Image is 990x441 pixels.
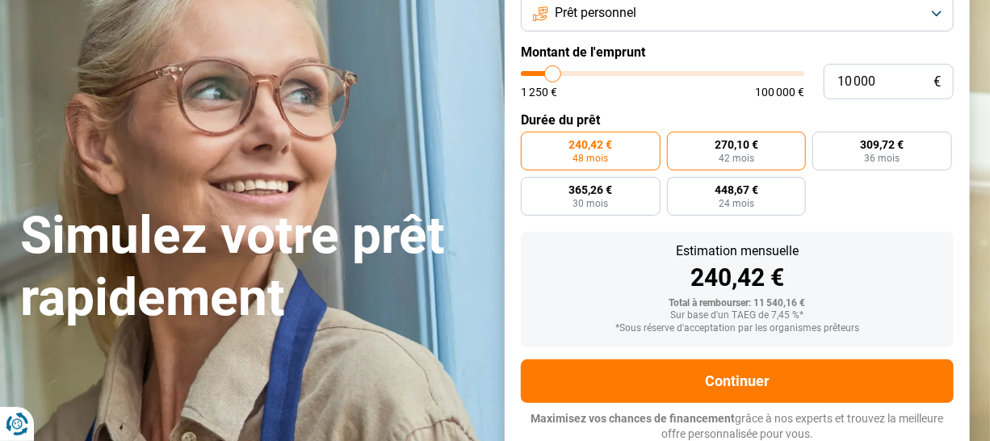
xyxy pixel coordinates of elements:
[861,139,904,150] span: 309,72 €
[719,199,754,208] span: 24 mois
[573,199,608,208] span: 30 mois
[568,184,612,195] span: 365,26 €
[534,298,941,309] div: Total à rembourser: 11 540,16 €
[573,153,608,163] span: 48 mois
[20,205,485,330] h1: Simulez votre prêt rapidement
[555,4,636,22] span: Prêt personnel
[568,139,612,150] span: 240,42 €
[521,359,954,403] button: Continuer
[521,44,954,60] label: Montant de l'emprunt
[521,112,954,128] label: Durée du prêt
[865,153,900,163] span: 36 mois
[715,184,758,195] span: 448,67 €
[534,245,941,258] div: Estimation mensuelle
[521,86,557,98] span: 1 250 €
[719,153,754,163] span: 42 mois
[933,75,941,89] span: €
[715,139,758,150] span: 270,10 €
[534,310,941,321] div: Sur base d'un TAEG de 7,45 %*
[534,323,941,334] div: *Sous réserve d'acceptation par les organismes prêteurs
[755,86,804,98] span: 100 000 €
[534,266,941,290] div: 240,42 €
[531,412,736,425] span: Maximisez vos chances de financement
